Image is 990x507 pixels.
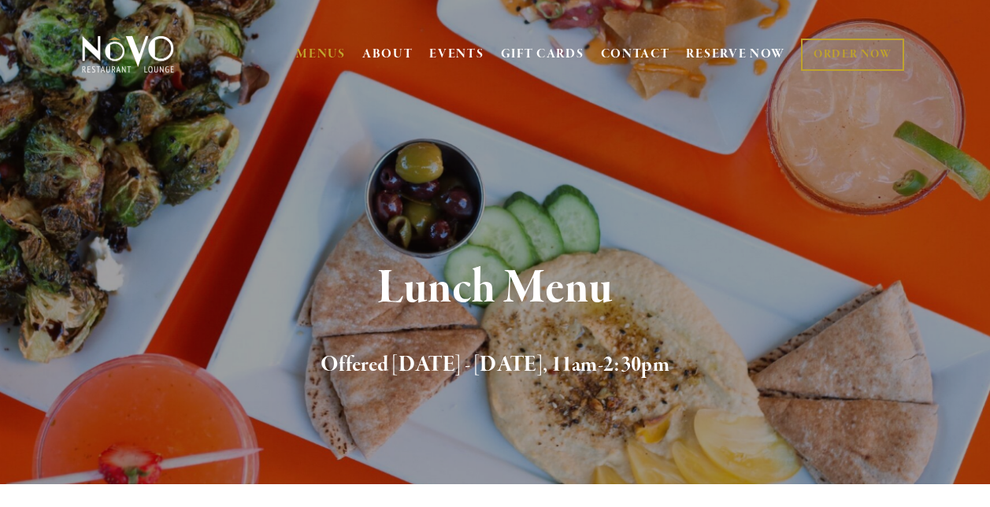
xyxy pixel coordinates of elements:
a: CONTACT [601,39,670,69]
h1: Lunch Menu [104,263,886,314]
a: ABOUT [362,46,413,62]
a: GIFT CARDS [501,39,584,69]
a: MENUS [296,46,346,62]
img: Novo Restaurant &amp; Lounge [79,35,177,74]
a: ORDER NOW [801,39,904,71]
a: RESERVE NOW [686,39,785,69]
h2: Offered [DATE] - [DATE], 11am-2:30pm [104,349,886,382]
a: EVENTS [429,46,484,62]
